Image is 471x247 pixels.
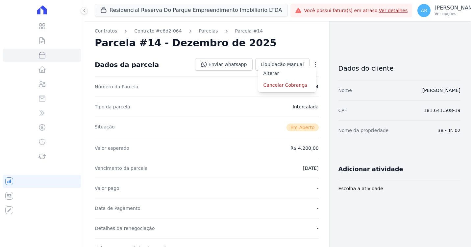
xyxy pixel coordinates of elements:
[438,127,460,134] dd: 38 - Tr. 02
[317,225,318,232] dd: -
[338,165,403,173] h3: Adicionar atividade
[338,87,352,94] dt: Nome
[95,225,155,232] dt: Detalhes da renegociação
[338,127,389,134] dt: Nome da propriedade
[313,83,319,90] dd: 14
[134,28,182,34] a: Contrato #e6d2f064
[379,8,408,13] a: Ver detalhes
[95,205,140,212] dt: Data de Pagamento
[422,88,460,93] a: [PERSON_NAME]
[95,4,288,16] button: Residencial Reserva Do Parque Empreendimento Imobiliario LTDA
[95,28,319,34] nav: Breadcrumb
[95,185,119,191] dt: Valor pago
[195,58,253,71] a: Enviar whatsapp
[235,28,263,34] a: Parcela #14
[421,8,427,13] span: AR
[338,64,460,72] h3: Dados do cliente
[258,67,316,79] a: Alterar
[317,205,318,212] dd: -
[95,28,117,34] a: Contratos
[338,185,460,192] label: Escolha a atividade
[290,145,318,151] dd: R$ 4.200,00
[95,83,138,90] dt: Número da Parcela
[293,103,319,110] dd: Intercalada
[261,61,304,68] span: Liquidação Manual
[304,7,408,14] span: Você possui fatura(s) em atraso.
[303,165,318,171] dd: [DATE]
[286,123,319,131] span: Em Aberto
[424,107,460,114] dd: 181.641.508-19
[95,61,159,69] div: Dados da parcela
[95,37,277,49] h2: Parcela #14 - Dezembro de 2025
[317,185,318,191] dd: -
[95,103,130,110] dt: Tipo da parcela
[95,123,115,131] dt: Situação
[95,145,129,151] dt: Valor esperado
[95,165,148,171] dt: Vencimento da parcela
[338,107,347,114] dt: CPF
[255,58,310,71] a: Liquidação Manual
[258,79,316,91] a: Cancelar Cobrança
[199,28,218,34] a: Parcelas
